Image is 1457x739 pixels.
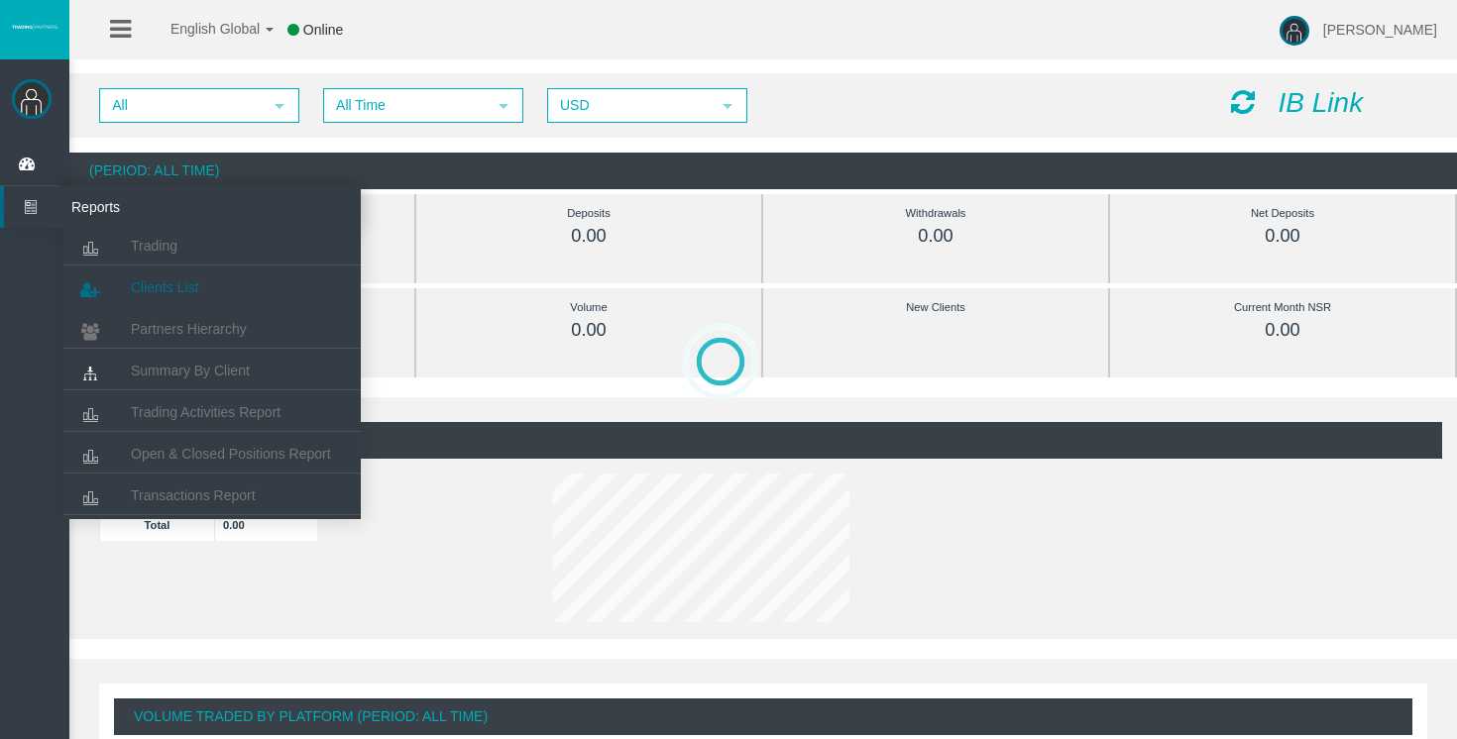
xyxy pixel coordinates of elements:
span: [PERSON_NAME] [1323,22,1437,38]
div: 0.00 [1155,225,1410,248]
a: Clients List [63,269,361,305]
a: Open & Closed Positions Report [63,436,361,472]
span: Transactions Report [131,487,256,503]
div: Net Deposits [1155,202,1410,225]
div: 0.00 [808,225,1064,248]
div: Deposits [461,202,717,225]
span: Trading [131,238,177,254]
td: Total [100,508,215,541]
div: Withdrawals [808,202,1064,225]
span: select [720,98,735,114]
span: Reports [56,186,251,228]
i: Reload Dashboard [1231,88,1255,116]
img: logo.svg [10,23,59,31]
i: IB Link [1279,87,1364,118]
span: select [496,98,511,114]
div: (Period: All Time) [69,153,1457,189]
a: Trading Activities Report [63,394,361,430]
span: Online [303,22,343,38]
td: 0.00 [215,508,318,541]
div: 0.00 [1155,319,1410,342]
div: Current Month NSR [1155,296,1410,319]
div: Volume Traded By Platform (Period: All Time) [114,698,1412,735]
img: user-image [1280,16,1309,46]
span: All [101,90,262,121]
a: Trading [63,228,361,264]
a: Partners Hierarchy [63,311,361,347]
span: USD [549,90,710,121]
div: Volume [461,296,717,319]
span: Trading Activities Report [131,404,280,420]
a: Transactions Report [63,477,361,513]
span: Open & Closed Positions Report [131,446,331,462]
span: Summary By Client [131,363,250,378]
div: 0.00 [461,319,717,342]
span: All Time [325,90,486,121]
span: Partners Hierarchy [131,321,247,337]
a: Reports [4,186,361,228]
div: New Clients [808,296,1064,319]
span: English Global [145,21,260,37]
span: select [272,98,287,114]
div: 0.00 [461,225,717,248]
span: Clients List [131,279,198,295]
a: Summary By Client [63,353,361,388]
